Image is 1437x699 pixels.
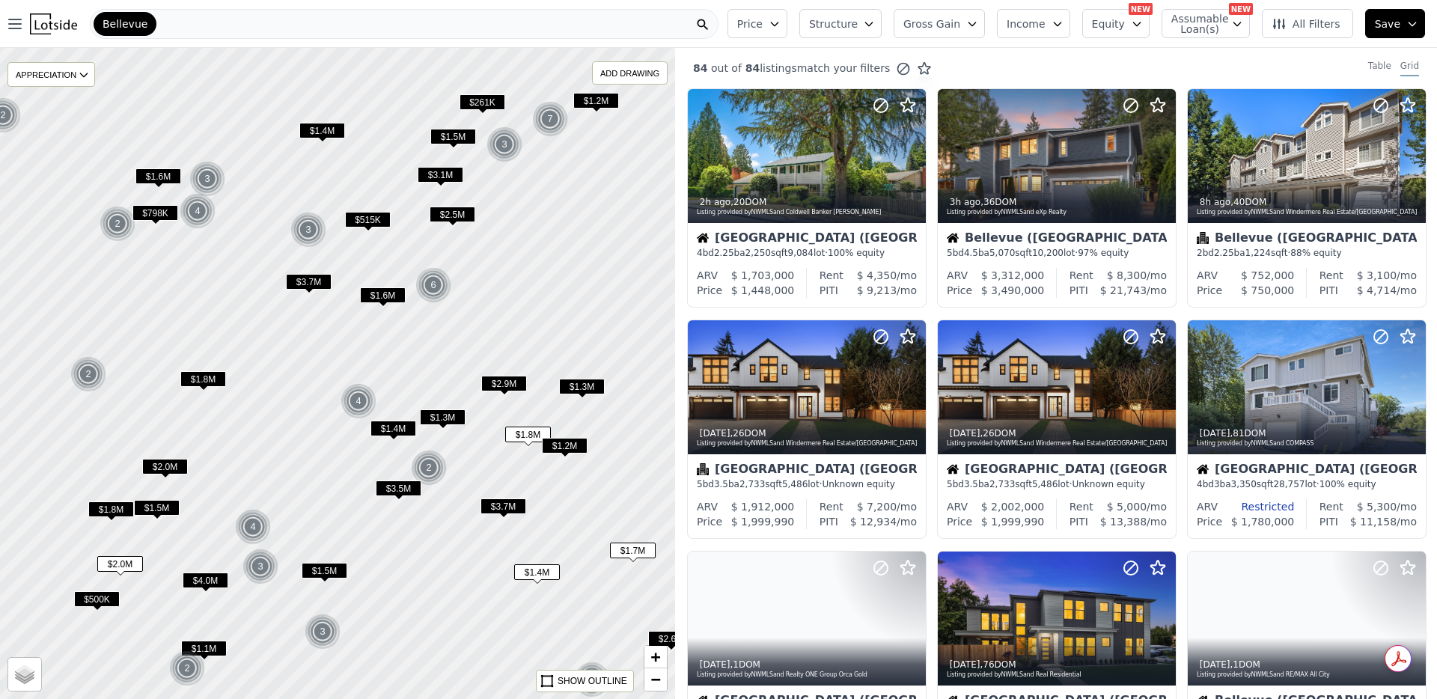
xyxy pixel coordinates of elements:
button: Save [1365,9,1425,38]
div: , 1 DOM [1197,659,1418,671]
img: g1.png [532,101,569,137]
span: $1.5M [302,563,347,579]
div: $1.5M [134,500,180,522]
div: SHOW OUTLINE [558,674,627,688]
img: g1.png [415,267,452,303]
img: g1.png [169,650,206,686]
span: $3.5M [376,480,421,496]
a: Layers [8,658,41,691]
button: Price [727,9,787,38]
div: PITI [820,514,838,529]
div: ARV [947,499,968,514]
time: 2025-08-14 17:35 [1200,659,1230,670]
div: /mo [843,499,917,514]
div: out of listings [675,61,932,76]
span: $ 750,000 [1241,284,1294,296]
span: $ 1,448,000 [731,284,795,296]
button: Equity [1082,9,1150,38]
span: 5,070 [989,248,1015,258]
div: $500K [74,591,120,613]
div: [GEOGRAPHIC_DATA] ([GEOGRAPHIC_DATA]) [947,463,1167,478]
button: Income [997,9,1070,38]
div: Price [697,514,722,529]
span: $1.6M [135,168,181,184]
div: ARV [947,268,968,283]
a: [DATE],26DOMListing provided byNWMLSand Windermere Real Estate/[GEOGRAPHIC_DATA]House[GEOGRAPHIC_... [937,320,1175,539]
span: $798K [132,205,178,221]
time: 2025-08-18 17:49 [1200,428,1230,439]
span: $1.7M [610,543,656,558]
div: , 81 DOM [1197,427,1418,439]
div: $3.7M [286,274,332,296]
div: ARV [697,268,718,283]
div: PITI [1070,514,1088,529]
div: $2.0M [142,459,188,480]
span: $3.7M [480,498,526,514]
div: 5 bd 3.5 ba sqft lot · Unknown equity [697,478,917,490]
span: Assumable Loan(s) [1171,13,1219,34]
a: [DATE],26DOMListing provided byNWMLSand Windermere Real Estate/[GEOGRAPHIC_DATA]Condominium[GEOGR... [687,320,925,539]
a: Zoom in [644,646,667,668]
span: $ 3,312,000 [981,269,1045,281]
time: 2025-08-20 19:02 [1200,197,1230,207]
span: 2,250 [745,248,771,258]
div: 4 bd 3 ba sqft lot · 100% equity [1197,478,1417,490]
span: $500K [74,591,120,607]
span: $2.0M [142,459,188,474]
div: Price [1197,283,1222,298]
div: Bellevue ([GEOGRAPHIC_DATA]) [947,232,1167,247]
span: $1.3M [420,409,466,425]
span: $2.9M [481,376,527,391]
time: 2025-08-14 19:55 [950,659,980,670]
div: Price [697,283,722,298]
div: ADD DRAWING [593,62,667,84]
img: Condominium [697,463,709,475]
div: Listing provided by NWMLS and Windermere Real Estate/[GEOGRAPHIC_DATA] [1197,208,1418,217]
span: $1.4M [370,421,416,436]
span: $ 2,002,000 [981,501,1045,513]
span: $1.8M [180,371,226,387]
div: Rent [1319,499,1343,514]
span: $ 752,000 [1241,269,1294,281]
div: 3 [305,614,341,650]
span: $ 5,000 [1107,501,1147,513]
div: $3.5M [376,480,421,502]
span: 5,486 [782,479,808,489]
button: Assumable Loan(s) [1162,9,1250,38]
span: $261K [460,94,505,110]
span: match your filters [797,61,891,76]
div: $4.0M [183,573,228,594]
div: /mo [1093,499,1167,514]
div: 2 [70,356,106,392]
span: $ 1,780,000 [1231,516,1295,528]
div: Rent [1070,268,1093,283]
span: $ 1,703,000 [731,269,795,281]
button: All Filters [1262,9,1353,38]
span: $1.6M [360,287,406,303]
img: House [947,232,959,244]
div: NEW [1129,3,1153,15]
div: /mo [1093,268,1167,283]
div: , 36 DOM [947,196,1168,208]
div: PITI [1070,283,1088,298]
img: Lotside [30,13,77,34]
img: House [697,232,709,244]
span: 10,200 [1032,248,1064,258]
div: /mo [838,514,917,529]
div: Rent [1070,499,1093,514]
div: PITI [1319,514,1338,529]
div: Bellevue ([GEOGRAPHIC_DATA]) [1197,232,1417,247]
span: Bellevue [103,16,147,31]
button: Gross Gain [894,9,985,38]
div: /mo [1343,499,1417,514]
a: 8h ago,40DOMListing provided byNWMLSand Windermere Real Estate/[GEOGRAPHIC_DATA]CondominiumBellev... [1187,88,1425,308]
div: /mo [1343,268,1417,283]
div: 3 [242,549,278,584]
div: Rent [820,268,843,283]
a: [DATE],81DOMListing provided byNWMLSand COMPASSHouse[GEOGRAPHIC_DATA] ([GEOGRAPHIC_DATA])4bd3ba3,... [1187,320,1425,539]
div: $3.1M [418,167,463,189]
span: Save [1375,16,1400,31]
div: 2 [411,450,447,486]
span: $ 12,934 [850,516,897,528]
div: Listing provided by NWMLS and Windermere Real Estate/[GEOGRAPHIC_DATA] [947,439,1168,448]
